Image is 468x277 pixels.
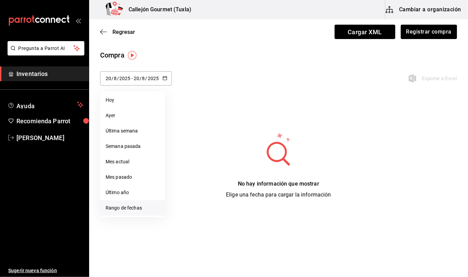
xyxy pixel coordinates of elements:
button: Registrar compra [401,25,457,39]
span: / [117,76,119,81]
span: Ayuda [16,101,74,109]
li: Mes actual [100,154,165,169]
span: Elige una fecha para cargar la información [226,191,331,198]
span: - [131,76,133,81]
span: Inventarios [16,69,83,78]
li: Ayer [100,108,165,123]
span: Regresar [112,29,135,35]
img: Tooltip marker [128,51,136,60]
input: Year [119,76,131,81]
span: Cargar XML [335,25,395,39]
input: Day [133,76,140,81]
li: Última semana [100,123,165,139]
input: Month [142,76,145,81]
span: / [111,76,113,81]
span: Recomienda Parrot [16,116,83,126]
h3: Callejón Gourmet (Tuxla) [123,5,191,14]
span: [PERSON_NAME] [16,133,83,142]
div: Compra [100,50,124,60]
input: Year [147,76,159,81]
button: Regresar [100,29,135,35]
li: Semana pasada [100,139,165,154]
li: Último año [100,185,165,200]
li: Hoy [100,92,165,108]
span: / [140,76,142,81]
span: Pregunta a Parrot AI [19,45,74,52]
a: Pregunta a Parrot AI [5,50,84,57]
li: Rango de fechas [100,200,165,216]
button: Pregunta a Parrot AI [8,41,84,55]
li: Mes pasado [100,169,165,185]
button: open_drawer_menu [75,18,81,23]
input: Month [113,76,117,81]
span: / [145,76,147,81]
span: Sugerir nueva función [8,267,83,274]
input: Day [105,76,111,81]
div: No hay información que mostrar [226,180,331,188]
